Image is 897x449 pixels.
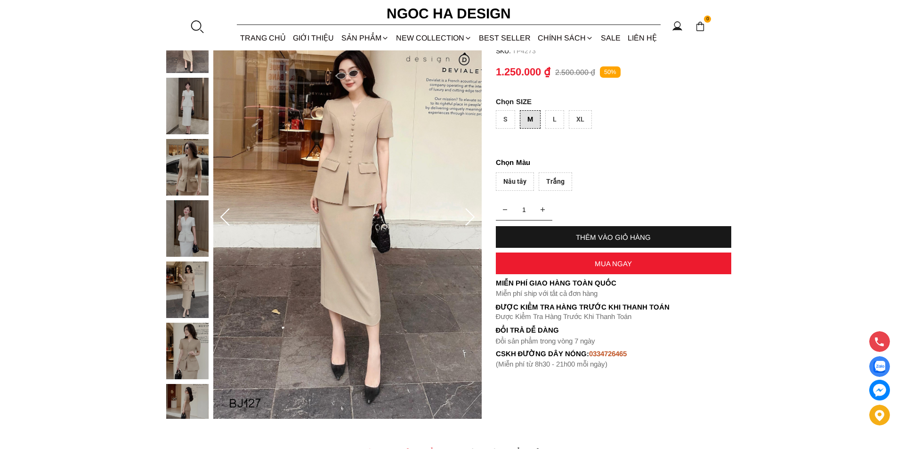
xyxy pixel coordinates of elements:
[496,350,590,358] font: cskh đường dây nóng:
[704,16,711,23] span: 0
[496,260,731,268] div: MUA NGAY
[569,110,592,129] div: XL
[873,361,885,373] img: Display image
[869,380,890,400] a: messenger
[520,110,541,129] div: M
[166,323,209,379] img: Cateline Set_ Bộ Vest Cổ V Đính Cúc Nhí Chân Váy Bút Chì BJ127_mini_5
[166,78,209,134] img: Cateline Set_ Bộ Vest Cổ V Đính Cúc Nhí Chân Váy Bút Chì BJ127_mini_1
[496,200,552,219] input: Quantity input
[166,261,209,318] img: Cateline Set_ Bộ Vest Cổ V Đính Cúc Nhí Chân Váy Bút Chì BJ127_mini_4
[555,68,595,77] p: 2.500.000 ₫
[624,25,660,50] a: LIÊN HỆ
[512,47,731,55] p: TP4273
[545,110,564,129] div: L
[392,25,475,50] a: NEW COLLECTION
[290,25,338,50] a: GIỚI THIỆU
[496,172,534,191] div: Nâu tây
[166,384,209,441] img: Cateline Set_ Bộ Vest Cổ V Đính Cúc Nhí Chân Váy Bút Chì BJ127_mini_6
[496,289,598,297] font: Miễn phí ship với tất cả đơn hàng
[496,157,731,168] p: Màu
[338,25,392,50] div: SẢN PHẨM
[496,337,596,345] font: Đổi sản phẩm trong vòng 7 ngày
[378,2,519,25] a: Ngoc Ha Design
[496,312,731,321] p: Được Kiểm Tra Hàng Trước Khi Thanh Toán
[496,233,731,241] div: THÊM VÀO GIỎ HÀNG
[600,66,621,78] p: 50%
[589,350,627,358] font: 0334726465
[496,279,616,287] font: Miễn phí giao hàng toàn quốc
[496,326,731,334] h6: Đổi trả dễ dàng
[237,25,290,50] a: TRANG CHỦ
[213,16,482,419] img: Cateline Set_ Bộ Vest Cổ V Đính Cúc Nhí Chân Váy Bút Chì BJ127_0
[496,47,512,55] h6: SKU:
[597,25,624,50] a: SALE
[869,356,890,377] a: Display image
[166,139,209,196] img: Cateline Set_ Bộ Vest Cổ V Đính Cúc Nhí Chân Váy Bút Chì BJ127_mini_2
[539,172,572,191] div: Trắng
[166,200,209,257] img: Cateline Set_ Bộ Vest Cổ V Đính Cúc Nhí Chân Váy Bút Chì BJ127_mini_3
[476,25,534,50] a: BEST SELLER
[496,110,515,129] div: S
[496,303,731,311] p: Được Kiểm Tra Hàng Trước Khi Thanh Toán
[695,21,705,32] img: img-CART-ICON-ksit0nf1
[496,360,607,368] font: (Miễn phí từ 8h30 - 21h00 mỗi ngày)
[496,66,550,78] p: 1.250.000 ₫
[534,25,597,50] div: Chính sách
[496,98,731,106] p: SIZE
